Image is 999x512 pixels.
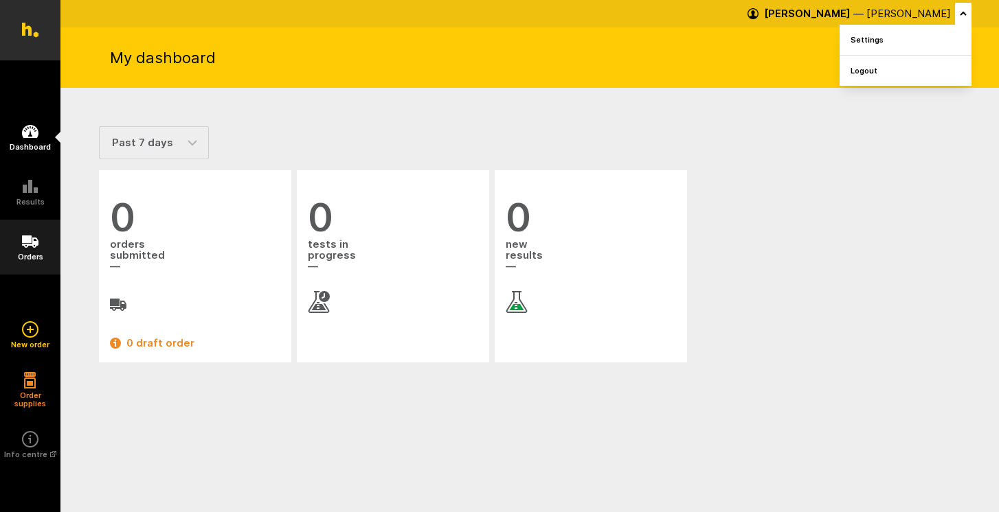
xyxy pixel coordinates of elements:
[308,198,478,313] a: 0 tests inprogress
[110,47,216,68] h1: My dashboard
[840,56,972,86] a: Logout
[16,198,45,206] h5: Results
[748,3,972,25] button: [PERSON_NAME] — [PERSON_NAME]
[110,198,280,237] span: 0
[308,237,478,275] span: tests in progress
[11,340,49,349] h5: New order
[18,253,43,261] h5: Orders
[110,335,280,351] a: 0 draft order
[840,25,972,55] a: Settings
[764,7,851,20] strong: [PERSON_NAME]
[4,450,56,458] h5: Info centre
[110,237,280,275] span: orders submitted
[853,7,951,20] span: — [PERSON_NAME]
[110,198,280,313] a: 0 orderssubmitted
[10,143,51,151] h5: Dashboard
[506,198,676,237] span: 0
[10,391,51,408] h5: Order supplies
[506,237,676,275] span: new results
[506,198,676,313] a: 0 newresults
[308,198,478,237] span: 0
